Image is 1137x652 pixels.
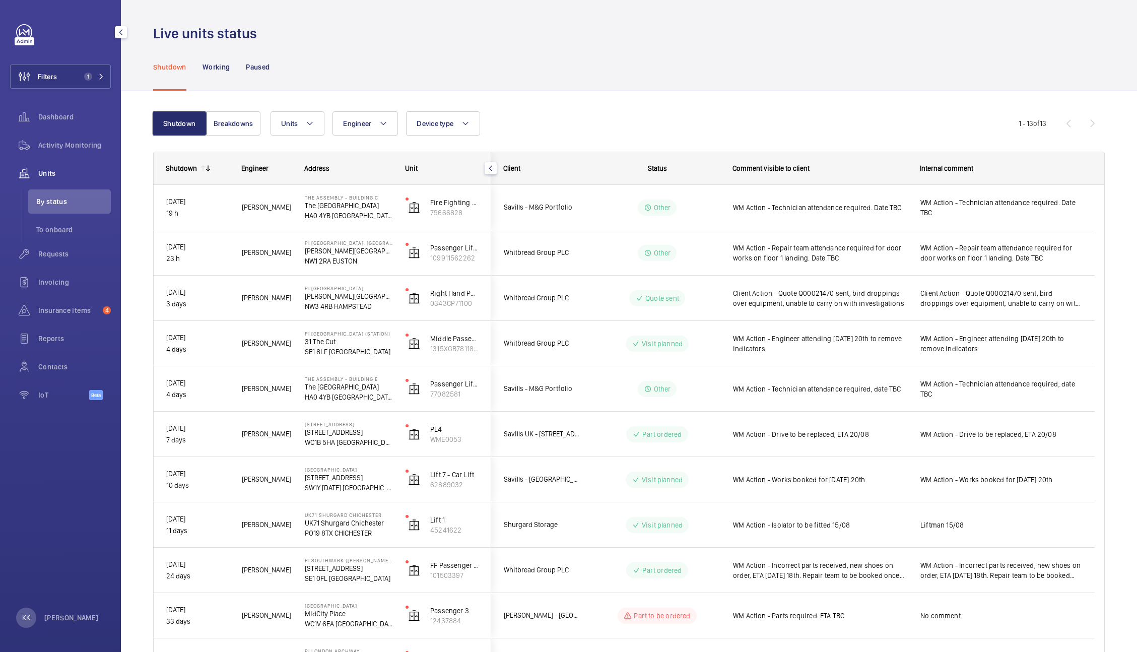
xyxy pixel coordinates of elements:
[504,610,581,621] span: [PERSON_NAME] - [GEOGRAPHIC_DATA]
[10,64,111,89] button: Filters1
[152,111,207,136] button: Shutdown
[430,570,479,580] p: 101503397
[242,247,292,258] span: [PERSON_NAME]
[166,377,229,389] p: [DATE]
[642,429,682,439] p: Part ordered
[408,428,420,440] img: elevator.svg
[733,520,907,530] span: WM Action - Isolator to be fitted 15/08
[733,429,907,439] span: WM Action - Drive to be replaced, ETA 20/08
[920,334,1082,354] span: WM Action - Engineer attending [DATE] 20th to remove indicators
[305,467,392,473] p: [GEOGRAPHIC_DATA]
[430,198,479,208] p: Fire Fighting Lift 2
[305,557,392,563] p: PI Southwark ([PERSON_NAME][GEOGRAPHIC_DATA])
[504,338,581,349] span: Whitbread Group PLC
[305,609,392,619] p: MidCity Place
[305,512,392,518] p: UK71 Shurgard Chichester
[642,475,683,485] p: Visit planned
[166,559,229,570] p: [DATE]
[305,256,392,266] p: NW1 2RA EUSTON
[166,164,197,172] div: Shutdown
[84,73,92,81] span: 1
[305,201,392,211] p: The [GEOGRAPHIC_DATA]
[166,604,229,616] p: [DATE]
[246,62,270,72] p: Paused
[430,253,479,263] p: 109911562262
[654,384,671,394] p: Other
[305,528,392,538] p: PO19 8TX CHICHESTER
[920,520,1082,530] span: Liftman 15/08
[920,243,1082,263] span: WM Action - Repair team attendance required for door works on floor 1 landing. Date TBC
[305,347,392,357] p: SE1 8LF [GEOGRAPHIC_DATA]
[430,525,479,535] p: 45241622
[733,475,907,485] span: WM Action - Works booked for [DATE] 20th
[504,292,581,304] span: Whitbread Group PLC
[242,338,292,349] span: [PERSON_NAME]
[166,480,229,491] p: 10 days
[36,225,111,235] span: To onboard
[920,288,1082,308] span: Client Action - Quote Q00021470 sent, bird droppings over equipment, unable to carry on with inve...
[504,428,581,440] span: Savills UK - [STREET_ADDRESS]
[242,610,292,621] span: [PERSON_NAME]
[430,560,479,570] p: FF Passenger Lift Right Hand Fire Fighting
[504,519,581,531] span: Shurgard Storage
[166,513,229,525] p: [DATE]
[242,519,292,531] span: [PERSON_NAME]
[406,111,480,136] button: Device type
[504,202,581,213] span: Savills - M&G Portfolio
[305,473,392,483] p: [STREET_ADDRESS]
[166,570,229,582] p: 24 days
[733,334,907,354] span: WM Action - Engineer attending [DATE] 20th to remove indicators
[242,383,292,395] span: [PERSON_NAME]
[271,111,324,136] button: Units
[166,468,229,480] p: [DATE]
[305,392,392,402] p: HA0 4YB [GEOGRAPHIC_DATA]
[408,383,420,395] img: elevator.svg
[304,164,329,172] span: Address
[430,606,479,616] p: Passenger 3
[305,331,392,337] p: PI [GEOGRAPHIC_DATA] (Station)
[38,334,111,344] span: Reports
[430,434,479,444] p: WME0053
[733,384,907,394] span: WM Action - Technician attendance required, date TBC
[166,525,229,537] p: 11 days
[408,474,420,486] img: elevator.svg
[281,119,298,127] span: Units
[38,72,57,82] span: Filters
[305,240,392,246] p: PI [GEOGRAPHIC_DATA], [GEOGRAPHIC_DATA]
[166,332,229,344] p: [DATE]
[305,573,392,583] p: SE1 0FL [GEOGRAPHIC_DATA]
[166,253,229,265] p: 23 h
[504,247,581,258] span: Whitbread Group PLC
[166,434,229,446] p: 7 days
[305,437,392,447] p: WC1B 5HA [GEOGRAPHIC_DATA]
[305,421,392,427] p: [STREET_ADDRESS]
[503,164,520,172] span: Client
[430,334,479,344] p: Middle Passenger Lift
[38,390,89,400] span: IoT
[305,285,392,291] p: PI [GEOGRAPHIC_DATA]
[920,475,1082,485] span: WM Action - Works booked for [DATE] 20th
[504,474,581,485] span: Savills - [GEOGRAPHIC_DATA]
[732,164,810,172] span: Comment visible to client
[305,483,392,493] p: SW1Y [DATE] [GEOGRAPHIC_DATA]
[89,390,103,400] span: Beta
[305,337,392,347] p: 31 The Cut
[430,480,479,490] p: 62889032
[166,616,229,627] p: 33 days
[408,564,420,576] img: elevator.svg
[242,474,292,485] span: [PERSON_NAME]
[408,610,420,622] img: elevator.svg
[430,288,479,298] p: Right Hand Passenger Lift
[920,198,1082,218] span: WM Action - Technician attendance required. Date TBC
[417,119,453,127] span: Device type
[166,287,229,298] p: [DATE]
[38,249,111,259] span: Requests
[166,196,229,208] p: [DATE]
[38,362,111,372] span: Contacts
[305,376,392,382] p: The Assembly - Building E
[733,611,907,621] span: WM Action - Parts required. ETA TBC
[44,613,99,623] p: [PERSON_NAME]
[654,248,671,258] p: Other
[242,202,292,213] span: [PERSON_NAME]
[733,243,907,263] span: WM Action - Repair team attendance required for door works on floor 1 landing. Date TBC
